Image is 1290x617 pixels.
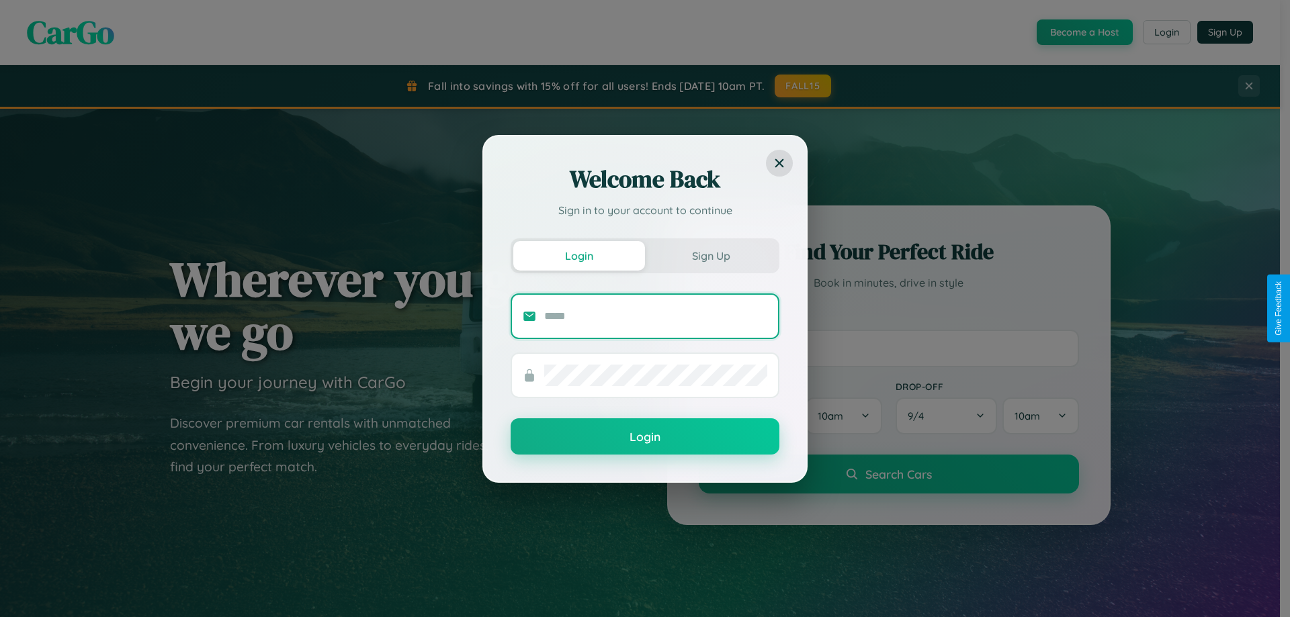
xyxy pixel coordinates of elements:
[645,241,777,271] button: Sign Up
[511,163,779,195] h2: Welcome Back
[511,418,779,455] button: Login
[511,202,779,218] p: Sign in to your account to continue
[1274,281,1283,336] div: Give Feedback
[513,241,645,271] button: Login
